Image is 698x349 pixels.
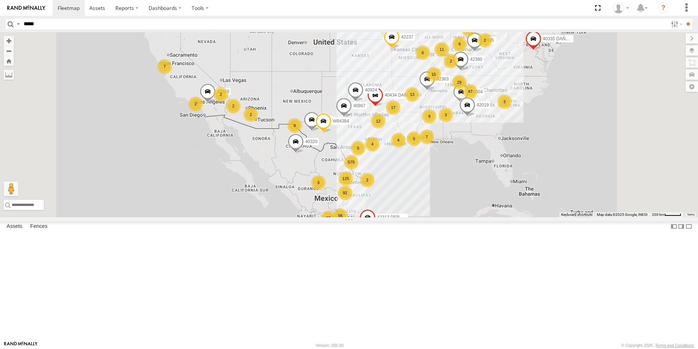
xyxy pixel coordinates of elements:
div: 2 [444,54,458,68]
a: Terms and Conditions [655,343,694,348]
div: 7 [157,59,172,74]
div: Caseta Laredo TX [610,3,632,14]
label: Search Query [15,19,21,29]
span: 42363 [437,76,449,82]
div: 13 [405,87,419,102]
button: Zoom in [4,36,14,46]
div: 11 [434,42,449,57]
div: 2 [214,87,228,102]
div: 4 [391,133,406,147]
span: 40867 [353,103,365,108]
button: Drag Pegman onto the map to open Street View [4,181,18,196]
label: Fences [27,221,51,232]
div: 47 [463,84,478,99]
span: 42380 [470,57,482,62]
div: 125 [338,171,353,186]
div: 6 [452,37,467,51]
div: 3 [438,108,453,122]
div: 37 [321,211,335,225]
div: 2 [478,33,492,48]
i: ? [657,2,669,14]
div: 579 [344,155,358,169]
div: 15 [426,67,441,82]
span: 4995 [484,38,494,43]
div: 2 [188,97,203,111]
span: 40320 [305,139,317,145]
span: 40335 DAÑADO [543,37,575,42]
div: 56 [333,208,348,223]
label: Assets [3,221,26,232]
label: Dock Summary Table to the Left [670,221,678,232]
div: 4 [365,137,380,151]
span: 40434 DAÑADO [385,93,417,98]
label: Measure [4,70,14,80]
button: Keyboard shortcuts [561,212,592,217]
div: 7 [419,130,434,144]
div: 5 [407,131,421,146]
div: 9 [422,109,437,124]
div: 6 [415,45,430,60]
label: Hide Summary Table [685,221,693,232]
span: 200 km [652,213,664,217]
span: 42019 [477,103,489,108]
label: Search Filter Options [668,19,684,29]
a: Terms (opens in new tab) [687,213,695,216]
span: 40197 [321,117,333,122]
span: 42313 PERDIDO [377,215,410,220]
div: 2 [226,99,241,113]
div: 2 [360,173,375,187]
label: Map Settings [686,82,698,92]
div: 92 [338,185,352,200]
button: Zoom Home [4,56,14,66]
span: Map data ©2025 Google, INEGI [597,213,648,217]
span: 42237 [401,35,413,40]
div: © Copyright 2025 - [621,343,694,348]
span: W84384 [333,119,349,124]
div: 3 [311,175,326,190]
div: 3 [497,94,512,109]
div: Version: 306.00 [316,343,344,348]
span: 40924 [365,87,377,93]
button: Map Scale: 200 km per 42 pixels [650,212,683,217]
button: Zoom out [4,46,14,56]
div: 29 [452,75,467,90]
a: Visit our Website [4,342,38,349]
label: Dock Summary Table to the Right [678,221,685,232]
div: 9 [287,118,302,133]
div: 17 [386,100,400,115]
div: 12 [371,114,386,128]
div: 2 [243,107,258,122]
img: rand-logo.svg [7,5,45,11]
div: 5 [351,141,365,155]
